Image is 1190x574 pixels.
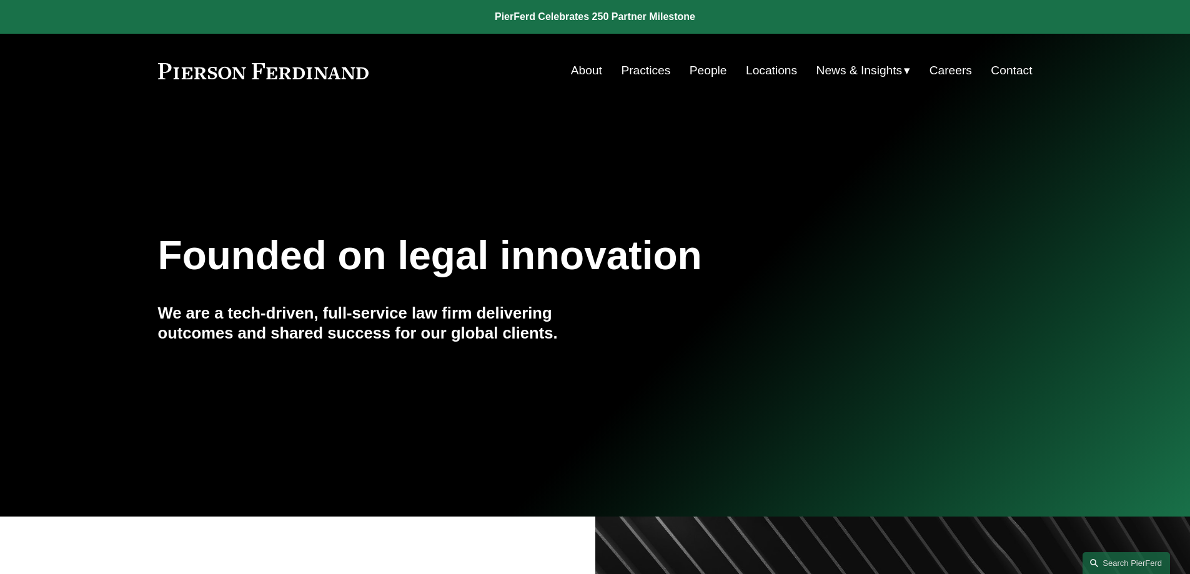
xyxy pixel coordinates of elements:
a: folder dropdown [816,59,911,82]
a: Careers [930,59,972,82]
h1: Founded on legal innovation [158,233,887,279]
a: About [571,59,602,82]
a: Contact [991,59,1032,82]
a: Search this site [1083,552,1170,574]
h4: We are a tech-driven, full-service law firm delivering outcomes and shared success for our global... [158,303,595,344]
a: People [690,59,727,82]
a: Locations [746,59,797,82]
a: Practices [621,59,670,82]
span: News & Insights [816,60,903,82]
